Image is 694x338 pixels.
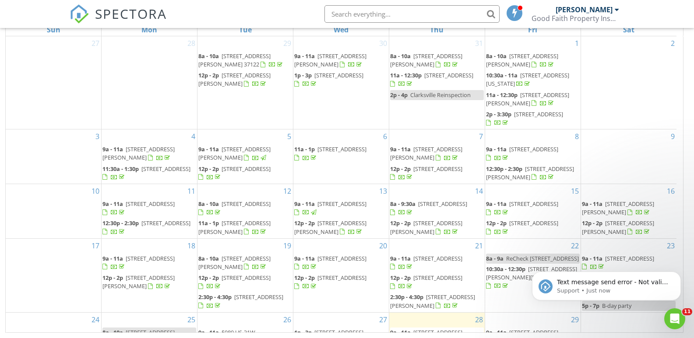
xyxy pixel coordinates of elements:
[198,200,219,208] span: 8a - 10a
[486,200,558,216] a: 9a - 11a [STREET_ADDRESS]
[198,52,219,60] span: 8a - 10a
[186,239,197,253] a: Go to August 18, 2025
[390,254,484,272] a: 9a - 11a [STREET_ADDRESS]
[102,219,139,227] span: 12:30p - 2:30p
[486,71,569,87] span: [STREET_ADDRESS][US_STATE]
[234,293,283,301] span: [STREET_ADDRESS]
[198,165,271,181] a: 12p - 2p [STREET_ADDRESS]
[197,36,293,129] td: Go to July 29, 2025
[293,184,389,239] td: Go to August 13, 2025
[70,12,167,30] a: SPECTORA
[294,199,388,218] a: 9a - 11a [STREET_ADDRESS]
[198,144,292,163] a: 9a - 11a [STREET_ADDRESS][PERSON_NAME]
[198,219,219,227] span: 11a - 1p
[389,129,485,184] td: Go to August 7, 2025
[198,254,292,272] a: 8a - 10a [STREET_ADDRESS][PERSON_NAME]
[390,199,484,218] a: 8a - 9:30a [STREET_ADDRESS]
[294,218,388,237] a: 12p - 2p [STREET_ADDRESS][PERSON_NAME]
[237,24,254,36] a: Tuesday
[90,313,101,327] a: Go to August 24, 2025
[390,145,462,161] span: [STREET_ADDRESS][PERSON_NAME]
[294,200,315,208] span: 9a - 11a
[377,184,389,198] a: Go to August 13, 2025
[582,218,676,237] a: 12p - 2p [STREET_ADDRESS][PERSON_NAME]
[198,254,219,262] span: 8a - 10a
[477,129,485,143] a: Go to August 7, 2025
[102,145,175,161] span: [STREET_ADDRESS][PERSON_NAME]
[324,5,500,23] input: Search everything...
[198,200,271,216] a: 8a - 10a [STREET_ADDRESS]
[102,129,197,184] td: Go to August 4, 2025
[102,238,197,312] td: Go to August 18, 2025
[390,200,416,208] span: 8a - 9:30a
[294,219,315,227] span: 12p - 2p
[486,219,507,227] span: 12p - 2p
[390,144,484,163] a: 9a - 11a [STREET_ADDRESS][PERSON_NAME]
[486,164,580,183] a: 12:30p - 2:30p [STREET_ADDRESS][PERSON_NAME]
[102,328,123,336] span: 8a - 10a
[90,239,101,253] a: Go to August 17, 2025
[390,218,484,237] a: 12p - 2p [STREET_ADDRESS][PERSON_NAME]
[582,200,654,216] span: [STREET_ADDRESS][PERSON_NAME]
[102,199,196,218] a: 9a - 11a [STREET_ADDRESS]
[282,239,293,253] a: Go to August 19, 2025
[581,129,676,184] td: Go to August 9, 2025
[682,308,692,315] span: 11
[581,36,676,129] td: Go to August 2, 2025
[294,71,363,87] a: 1p - 3p [STREET_ADDRESS]
[486,71,518,79] span: 10:30a - 11a
[390,328,411,336] span: 9a - 11a
[390,165,462,181] a: 12p - 2p [STREET_ADDRESS]
[486,145,507,153] span: 9a - 11a
[294,219,366,235] span: [STREET_ADDRESS][PERSON_NAME]
[198,145,271,161] span: [STREET_ADDRESS][PERSON_NAME]
[90,36,101,50] a: Go to July 27, 2025
[418,200,467,208] span: [STREET_ADDRESS]
[573,36,581,50] a: Go to August 1, 2025
[102,36,197,129] td: Go to July 28, 2025
[198,164,292,183] a: 12p - 2p [STREET_ADDRESS]
[486,144,580,163] a: 9a - 11a [STREET_ADDRESS]
[198,293,283,309] a: 2:30p - 4:30p [STREET_ADDRESS]
[294,273,388,292] a: 12p - 2p [STREET_ADDRESS]
[6,129,102,184] td: Go to August 3, 2025
[294,52,315,60] span: 9a - 11a
[413,254,462,262] span: [STREET_ADDRESS]
[102,184,197,239] td: Go to August 11, 2025
[390,219,462,235] a: 12p - 2p [STREET_ADDRESS][PERSON_NAME]
[526,24,539,36] a: Friday
[102,219,190,235] a: 12:30p - 2:30p [STREET_ADDRESS]
[486,51,580,70] a: 8a - 10a [STREET_ADDRESS][PERSON_NAME]
[581,184,676,239] td: Go to August 16, 2025
[486,328,507,336] span: 9a - 11a
[390,219,411,227] span: 12p - 2p
[198,254,271,271] a: 8a - 10a [STREET_ADDRESS][PERSON_NAME]
[519,253,694,314] iframe: Intercom notifications message
[389,36,485,129] td: Go to July 31, 2025
[486,52,558,68] span: [STREET_ADDRESS][PERSON_NAME]
[486,91,569,107] a: 11a - 12:30p [STREET_ADDRESS][PERSON_NAME]
[282,184,293,198] a: Go to August 12, 2025
[428,24,445,36] a: Thursday
[486,91,569,107] span: [STREET_ADDRESS][PERSON_NAME]
[102,218,196,237] a: 12:30p - 2:30p [STREET_ADDRESS]
[126,200,175,208] span: [STREET_ADDRESS]
[390,274,462,290] a: 12p - 2p [STREET_ADDRESS]
[95,4,167,23] span: SPECTORA
[390,145,462,161] a: 9a - 11a [STREET_ADDRESS][PERSON_NAME]
[556,5,613,14] div: [PERSON_NAME]
[486,219,558,235] a: 12p - 2p [STREET_ADDRESS]
[389,238,485,312] td: Go to August 21, 2025
[126,254,175,262] span: [STREET_ADDRESS]
[506,254,579,262] span: ReCheck [STREET_ADDRESS]
[198,218,292,237] a: 11a - 1p [STREET_ADDRESS][PERSON_NAME]
[390,200,467,216] a: 8a - 9:30a [STREET_ADDRESS]
[198,52,271,68] span: [STREET_ADDRESS] [PERSON_NAME] 37122
[294,328,312,336] span: 1p - 3p
[509,200,558,208] span: [STREET_ADDRESS]
[102,200,175,216] a: 9a - 11a [STREET_ADDRESS]
[90,184,101,198] a: Go to August 10, 2025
